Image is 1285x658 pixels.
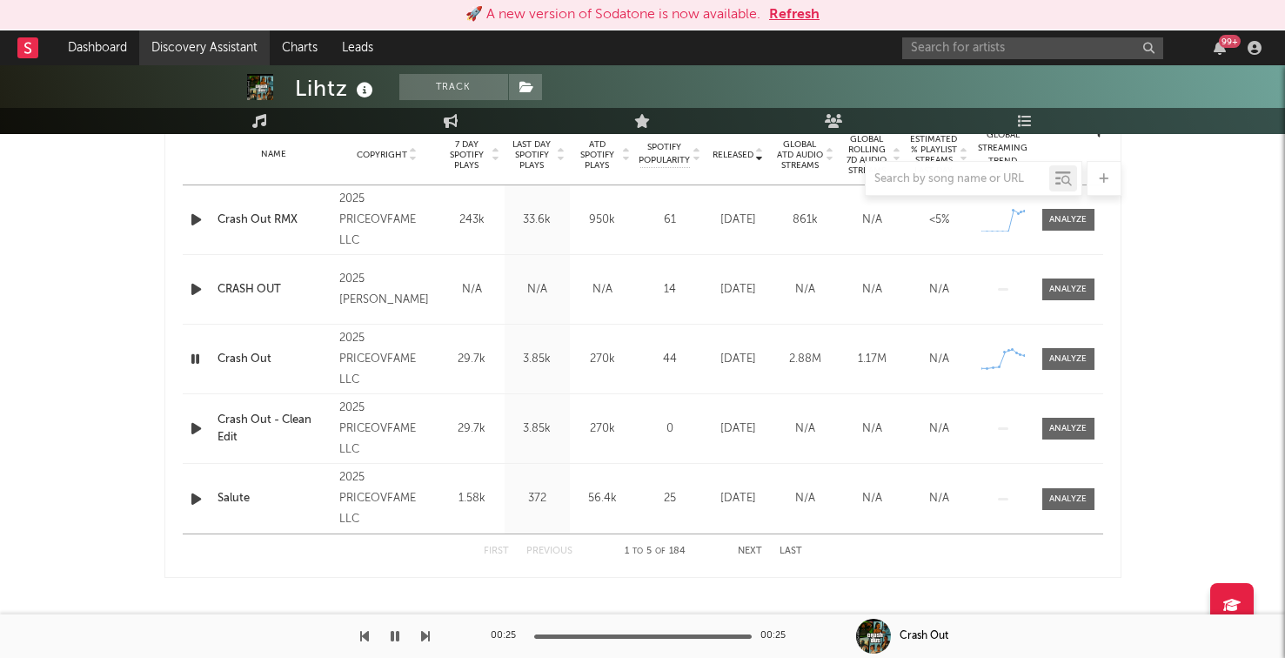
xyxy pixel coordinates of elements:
[900,628,948,644] div: Crash Out
[910,490,968,507] div: N/A
[639,420,700,438] div: 0
[491,626,525,647] div: 00:25
[843,351,901,368] div: 1.17M
[444,139,490,171] span: 7 Day Spotify Plays
[910,351,968,368] div: N/A
[632,547,643,555] span: to
[574,351,631,368] div: 270k
[655,547,666,555] span: of
[776,211,834,229] div: 861k
[574,490,631,507] div: 56.4k
[139,30,270,65] a: Discovery Assistant
[709,351,767,368] div: [DATE]
[780,547,802,556] button: Last
[1214,41,1226,55] button: 99+
[709,281,767,299] div: [DATE]
[164,613,264,634] span: TikTok Sounds
[776,351,834,368] div: 2.88M
[339,328,434,391] div: 2025 PRICEOVFAME LLC
[910,134,958,176] span: Estimated % Playlist Streams Last Day
[218,148,331,161] div: Name
[444,211,500,229] div: 243k
[574,139,620,171] span: ATD Spotify Plays
[444,490,500,507] div: 1.58k
[709,211,767,229] div: [DATE]
[509,490,566,507] div: 372
[639,141,690,167] span: Spotify Popularity
[444,351,500,368] div: 29.7k
[1219,35,1241,48] div: 99 +
[574,211,631,229] div: 950k
[218,281,331,299] a: CRASH OUT
[444,420,500,438] div: 29.7k
[574,420,631,438] div: 270k
[218,490,331,507] a: Salute
[776,281,834,299] div: N/A
[444,281,500,299] div: N/A
[639,211,700,229] div: 61
[509,420,566,438] div: 3.85k
[56,30,139,65] a: Dashboard
[843,490,901,507] div: N/A
[484,547,509,556] button: First
[709,420,767,438] div: [DATE]
[509,139,555,171] span: Last Day Spotify Plays
[270,30,330,65] a: Charts
[339,189,434,252] div: 2025 PRICEOVFAME LLC
[776,420,834,438] div: N/A
[977,129,1029,181] div: Global Streaming Trend (Last 60D)
[639,490,700,507] div: 25
[843,420,901,438] div: N/A
[218,412,331,446] a: Crash Out - Clean Edit
[910,211,968,229] div: <5%
[509,351,566,368] div: 3.85k
[607,541,703,562] div: 1 5 184
[339,467,434,530] div: 2025 PRICEOVFAME LLC
[339,398,434,460] div: 2025 PRICEOVFAME LLC
[709,490,767,507] div: [DATE]
[843,134,891,176] span: Global Rolling 7D Audio Streams
[639,281,700,299] div: 14
[509,281,566,299] div: N/A
[910,420,968,438] div: N/A
[776,139,824,171] span: Global ATD Audio Streams
[760,626,795,647] div: 00:25
[295,74,378,103] div: Lihtz
[218,351,331,368] a: Crash Out
[574,281,631,299] div: N/A
[218,211,331,229] a: Crash Out RMX
[330,30,385,65] a: Leads
[776,490,834,507] div: N/A
[902,37,1163,59] input: Search for artists
[866,172,1049,186] input: Search by song name or URL
[399,74,508,100] button: Track
[738,547,762,556] button: Next
[639,351,700,368] div: 44
[509,211,566,229] div: 33.6k
[769,4,820,25] button: Refresh
[843,211,901,229] div: N/A
[713,150,753,160] span: Released
[357,150,407,160] span: Copyright
[339,269,434,311] div: 2025 [PERSON_NAME]
[843,281,901,299] div: N/A
[465,4,760,25] div: 🚀 A new version of Sodatone is now available.
[526,547,572,556] button: Previous
[910,281,968,299] div: N/A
